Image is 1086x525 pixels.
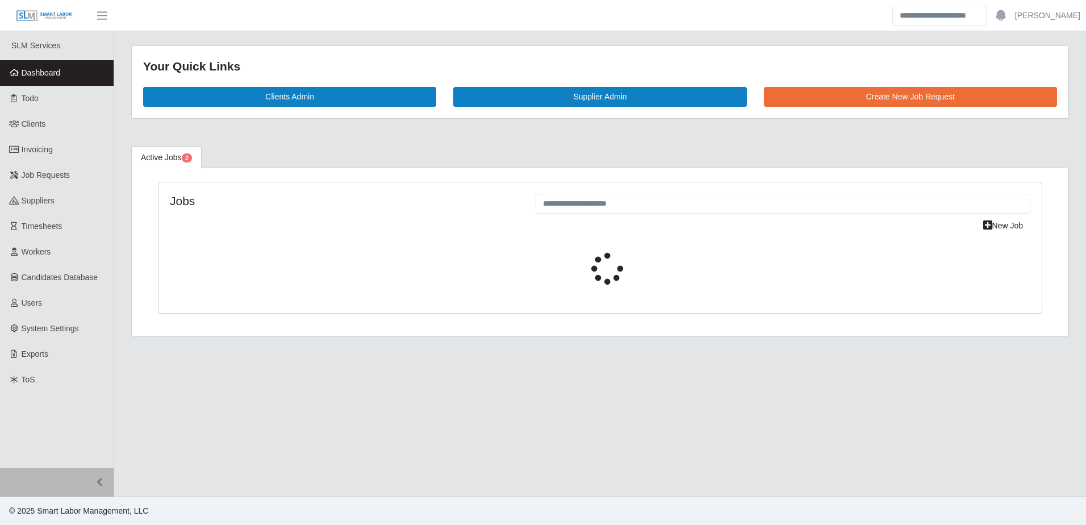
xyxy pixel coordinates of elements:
span: © 2025 Smart Labor Management, LLC [9,506,148,515]
span: Suppliers [22,196,55,205]
span: ToS [22,375,35,384]
a: Create New Job Request [764,87,1057,107]
span: Candidates Database [22,273,98,282]
span: Exports [22,349,48,359]
a: Clients Admin [143,87,436,107]
span: Workers [22,247,51,256]
a: Active Jobs [131,147,202,169]
a: [PERSON_NAME] [1015,10,1080,22]
span: Pending Jobs [182,153,192,163]
a: New Job [976,216,1030,236]
span: System Settings [22,324,79,333]
h4: Jobs [170,194,519,208]
div: Your Quick Links [143,57,1057,76]
span: Dashboard [22,68,61,77]
a: Supplier Admin [453,87,746,107]
span: Clients [22,119,46,128]
span: Users [22,298,43,307]
span: Invoicing [22,145,53,154]
span: Todo [22,94,39,103]
span: Timesheets [22,222,62,231]
span: SLM Services [11,41,60,50]
img: SLM Logo [16,10,73,22]
input: Search [892,6,987,26]
span: Job Requests [22,170,70,180]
